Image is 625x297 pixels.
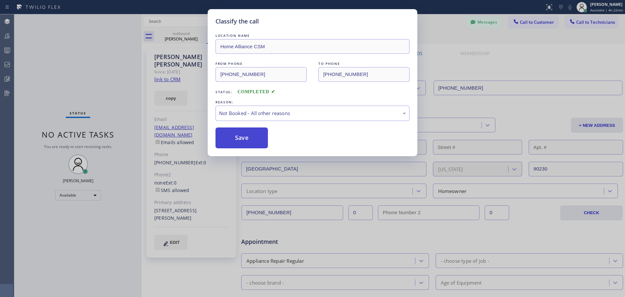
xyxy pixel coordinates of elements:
[215,60,307,67] div: FROM PHONE
[215,32,410,39] div: LOCATION NAME
[215,17,259,26] h5: Classify the call
[318,60,410,67] div: TO PHONE
[219,110,406,117] div: Not Booked - All other reasons
[215,99,410,106] div: REASON:
[215,127,268,148] button: Save
[215,67,307,82] input: From phone
[318,67,410,82] input: To phone
[215,90,232,94] span: Status:
[238,89,275,94] span: COMPLETED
